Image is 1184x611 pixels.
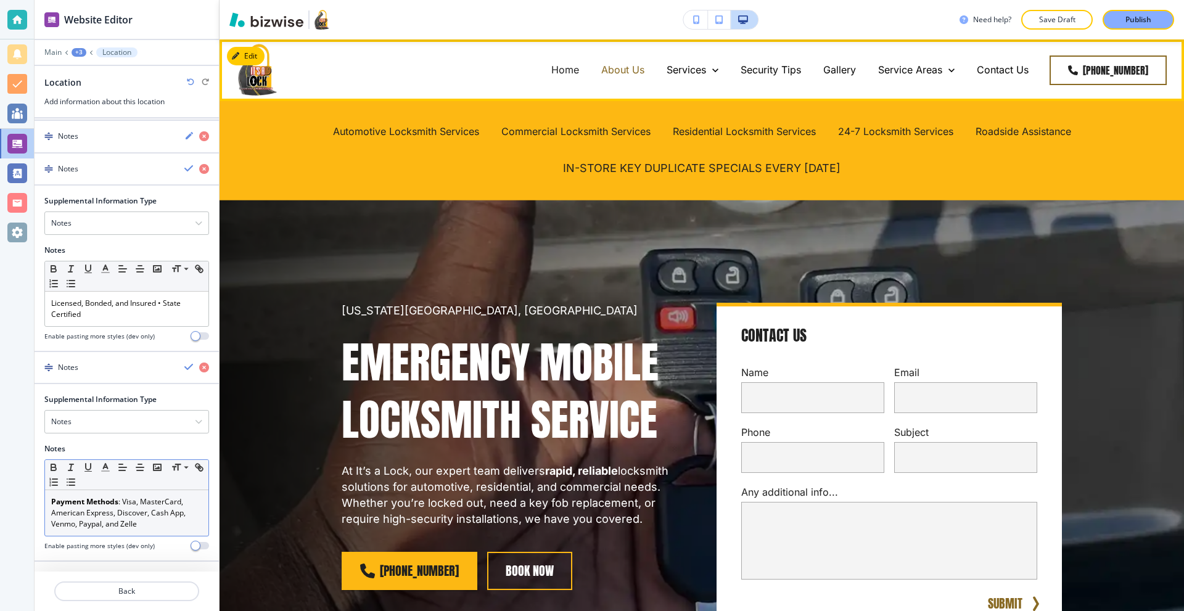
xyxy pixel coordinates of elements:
[51,496,118,507] strong: Payment Methods
[1050,55,1167,85] a: [PHONE_NUMBER]
[102,48,131,57] p: Location
[96,47,138,57] button: Location
[1125,14,1151,25] p: Publish
[741,425,884,440] p: Phone
[44,12,59,27] img: editor icon
[58,131,78,142] h4: Notes
[601,63,644,77] p: About Us
[342,303,687,319] p: [US_STATE][GEOGRAPHIC_DATA], [GEOGRAPHIC_DATA]
[44,363,53,372] img: Drag
[823,63,856,77] p: Gallery
[878,63,942,77] p: Service Areas
[44,165,53,173] img: Drag
[342,463,687,527] p: At It’s a Lock, our expert team delivers locksmith solutions for automotive, residential, and com...
[44,332,155,341] h4: Enable pasting more styles (dev only)
[741,326,807,346] h4: Contact Us
[44,195,157,207] h2: Supplemental Information Type
[314,10,329,30] img: Your Logo
[54,581,199,601] button: Back
[894,425,1037,440] p: Subject
[667,63,706,77] p: Services
[58,163,78,174] h4: Notes
[977,63,1029,77] p: Contact Us
[741,485,1037,499] p: Any additional info...
[51,298,202,320] p: Licensed, Bonded, and Insured • State Certified
[51,416,72,427] h4: Notes
[741,63,801,77] p: Security Tips
[894,366,1037,380] p: Email
[44,48,62,57] button: Main
[44,96,209,107] h3: Add information about this location
[227,47,265,65] button: Edit
[51,218,72,229] h4: Notes
[35,352,219,383] button: DragNotes
[44,541,155,551] h4: Enable pasting more styles (dev only)
[1037,14,1077,25] p: Save Draft
[55,586,198,597] p: Back
[35,154,219,184] button: DragNotes
[545,464,618,477] strong: rapid, reliable
[58,362,78,373] h4: Notes
[44,443,65,454] h2: Notes
[44,394,157,405] h2: Supplemental Information Type
[1021,10,1093,30] button: Save Draft
[44,76,81,89] h2: Location
[44,245,65,256] h2: Notes
[229,12,303,27] img: Bizwise Logo
[72,48,86,57] button: +3
[342,552,477,590] a: [PHONE_NUMBER]
[44,132,53,141] img: Drag
[238,44,277,96] img: It’s a Lock
[35,121,219,152] button: DragNotes
[741,366,884,380] p: Name
[1103,10,1174,30] button: Publish
[551,63,579,77] p: Home
[342,334,687,448] p: Emergency Mobile Locksmith Service
[51,496,202,530] p: : Visa, MasterCard, American Express, Discover, Cash App, Venmo, Paypal, and Zelle
[973,14,1011,25] h3: Need help?
[487,552,572,590] button: Book Now
[342,160,1062,176] p: IN-STORE KEY DUPLICATE SPECIALS EVERY [DATE]
[64,12,133,27] h2: Website Editor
